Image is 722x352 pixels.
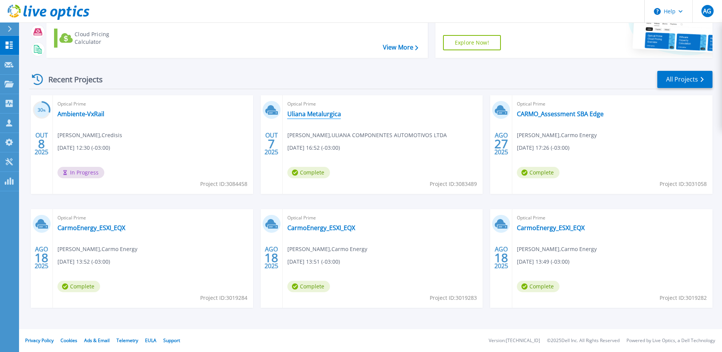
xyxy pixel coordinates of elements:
a: CARMO_Assessment SBA Edge [517,110,604,118]
div: OUT 2025 [264,130,279,158]
span: Complete [287,281,330,292]
div: AGO 2025 [34,244,49,272]
span: [PERSON_NAME] , Carmo Energy [517,245,597,253]
span: [DATE] 12:30 (-03:00) [57,144,110,152]
span: [DATE] 13:49 (-03:00) [517,258,569,266]
a: Support [163,337,180,344]
span: 7 [268,141,275,147]
a: Cookies [61,337,77,344]
a: CarmoEnergy_ESXI_EQX [287,224,355,232]
div: AGO 2025 [264,244,279,272]
h3: 30 [33,106,51,115]
span: [PERSON_NAME] , Credisis [57,131,122,139]
a: CarmoEnergy_ESXI_EQX [517,224,585,232]
li: © 2025 Dell Inc. All Rights Reserved [547,338,620,343]
div: AGO 2025 [494,244,508,272]
span: Complete [57,281,100,292]
span: 18 [265,254,278,261]
span: Optical Prime [517,214,708,222]
a: View More [383,44,418,51]
span: [DATE] 13:51 (-03:00) [287,258,340,266]
span: [PERSON_NAME] , Carmo Energy [517,131,597,139]
a: Ads & Email [84,337,110,344]
span: Project ID: 3019284 [200,294,247,302]
div: Cloud Pricing Calculator [75,30,135,46]
span: 18 [494,254,508,261]
span: AG [703,8,711,14]
a: Privacy Policy [25,337,54,344]
span: Optical Prime [517,100,708,108]
span: In Progress [57,167,104,178]
span: Project ID: 3031058 [660,180,707,188]
span: Project ID: 3019282 [660,294,707,302]
a: Cloud Pricing Calculator [54,29,139,48]
span: 18 [35,254,48,261]
span: Complete [517,167,559,178]
span: Project ID: 3083489 [430,180,477,188]
span: [DATE] 17:26 (-03:00) [517,144,569,152]
span: Optical Prime [287,100,478,108]
li: Powered by Live Optics, a Dell Technology [626,338,715,343]
a: CarmoEnergy_ESXI_EQX [57,224,125,232]
a: Explore Now! [443,35,501,50]
span: [DATE] 13:52 (-03:00) [57,258,110,266]
span: Optical Prime [57,214,249,222]
div: Recent Projects [29,70,113,89]
span: Project ID: 3019283 [430,294,477,302]
span: % [43,108,46,112]
div: AGO 2025 [494,130,508,158]
a: Ambiente-VxRail [57,110,104,118]
span: [PERSON_NAME] , Carmo Energy [287,245,367,253]
span: Complete [517,281,559,292]
a: EULA [145,337,156,344]
span: 27 [494,141,508,147]
span: Optical Prime [287,214,478,222]
span: 8 [38,141,45,147]
span: Optical Prime [57,100,249,108]
span: Project ID: 3084458 [200,180,247,188]
span: Complete [287,167,330,178]
a: All Projects [657,71,712,88]
span: [PERSON_NAME] , Carmo Energy [57,245,137,253]
a: Uliana Metalurgica [287,110,341,118]
div: OUT 2025 [34,130,49,158]
span: [PERSON_NAME] , ULIANA COMPONENTES AUTOMOTIVOS LTDA [287,131,447,139]
li: Version: [TECHNICAL_ID] [489,338,540,343]
a: Telemetry [116,337,138,344]
span: [DATE] 16:52 (-03:00) [287,144,340,152]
